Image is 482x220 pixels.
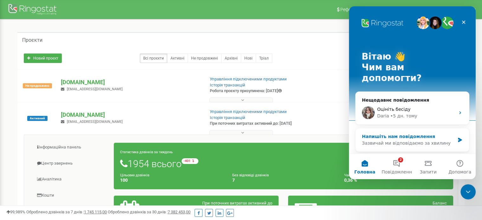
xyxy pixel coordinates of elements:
a: Інформаційна панель [29,140,114,155]
a: Центр звернень [29,156,114,171]
a: Історія транзакцій [210,83,245,87]
small: -401 [182,158,198,164]
span: [EMAIL_ADDRESS][DOMAIN_NAME] [67,87,123,91]
span: При поточних витратах активний до [202,201,272,205]
span: Не продовжено [23,83,52,88]
small: Без відповіді дзвінків [232,173,269,177]
small: Частка пропущених дзвінків [344,173,391,177]
h4: 100 [120,178,223,183]
span: [EMAIL_ADDRESS][DOMAIN_NAME] [67,120,123,124]
iframe: Intercom live chat [349,6,476,179]
span: Активний [27,116,48,121]
p: При поточних витратах активний до: [DATE] [210,121,311,127]
p: [DOMAIN_NAME] [61,111,199,119]
a: Кошти [29,188,114,203]
span: Оброблено дзвінків за 30 днів : [108,210,190,214]
u: 1 745 115,00 [84,210,107,214]
span: Реферальна програма [340,7,387,12]
a: Аналiтика [29,172,114,187]
p: Робота проєкту призупинена: [DATE] [210,88,311,94]
h4: 0,36 % [344,178,447,183]
a: Всі проєкти [140,53,167,63]
a: Активні [167,53,188,63]
iframe: Intercom live chat [460,184,476,199]
span: Оброблено дзвінків за 7 днів : [26,210,107,214]
a: Не продовжені [188,53,222,63]
span: Баланс [433,201,447,205]
u: 7 382 453,00 [168,210,190,214]
h4: 7 [232,178,335,183]
small: Статистика дзвінків за тиждень [120,150,173,154]
span: 99,989% [6,210,25,214]
p: [DOMAIN_NAME] [61,78,199,86]
a: Нові [241,53,256,63]
a: Новий проєкт [24,53,62,63]
h5: Проєкти [22,37,42,43]
h1: 1954 всього [120,158,447,169]
a: Архівні [221,53,241,63]
a: Тріал [256,53,272,63]
a: Управління підключеними продуктами [210,109,287,114]
small: Цільових дзвінків [120,173,149,177]
a: Історія транзакцій [210,115,245,120]
a: Загальні налаштування [29,204,114,219]
a: Управління підключеними продуктами [210,77,287,81]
